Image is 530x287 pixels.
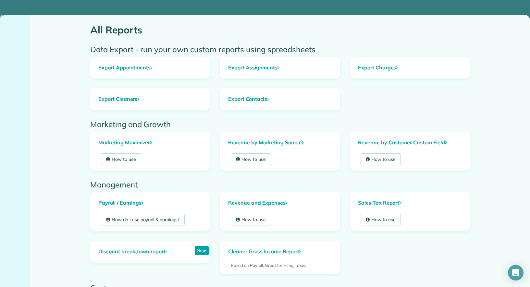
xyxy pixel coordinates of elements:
a: Export Assignments [220,57,340,78]
a: Revenue by Customer Custom Field [350,132,470,153]
div: Open Intercom Messenger [508,265,524,281]
a: Sales Tax Report [350,192,470,214]
a: Revenue by Marketing Source [220,132,340,153]
p: Based on Payroll; Great for Filing Taxes [231,262,329,269]
a: Payroll / Earnings [91,192,210,214]
p: New [195,246,209,255]
h2: Marketing and Growth [90,120,470,128]
a: Cleaner Gross Income Report [220,241,309,262]
a: Export Contacts [220,89,340,110]
h2: Data Export - run your own custom reports using spreadsheets [90,45,470,54]
a: Discount breakdown report [91,241,175,262]
a: Export Cleaners [91,89,210,110]
a: Marketing Maximizer [91,132,210,153]
h1: All Reports [90,25,470,35]
a: Export Appointments [91,57,210,78]
a: How to use [231,214,271,225]
a: Revenue and Expenses [220,192,340,214]
a: How to use [361,153,401,165]
h2: Management [90,180,470,189]
a: How to use [231,153,271,165]
a: How to use [361,214,401,225]
a: Export Charges [350,57,470,78]
a: How do I use payroll & earnings? [101,214,185,225]
a: How to use [101,153,141,165]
